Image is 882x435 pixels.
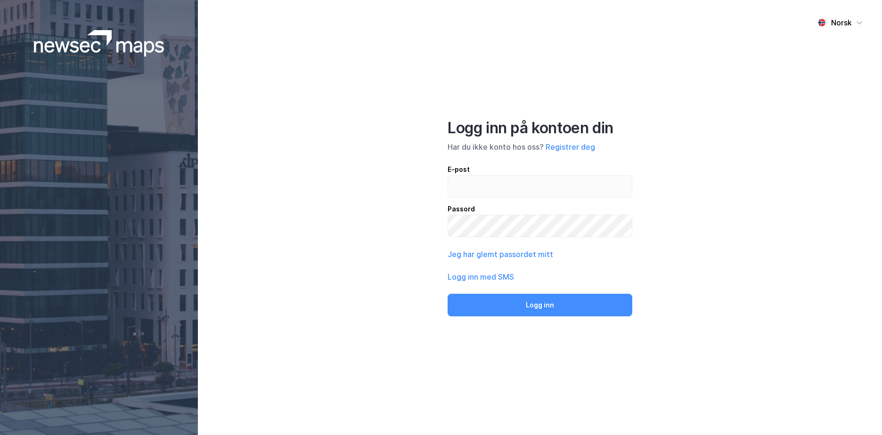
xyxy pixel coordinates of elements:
div: E-post [448,164,632,175]
img: logoWhite.bf58a803f64e89776f2b079ca2356427.svg [34,30,164,56]
div: Logg inn på kontoen din [448,119,632,137]
button: Logg inn [448,294,632,316]
button: Logg inn med SMS [448,271,514,282]
button: Jeg har glemt passordet mitt [448,249,553,260]
div: Har du ikke konto hos oss? [448,141,632,153]
iframe: Chat Widget [835,390,882,435]
div: Passord [448,203,632,215]
button: Registrer deg [546,141,595,153]
div: Norsk [831,17,852,28]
